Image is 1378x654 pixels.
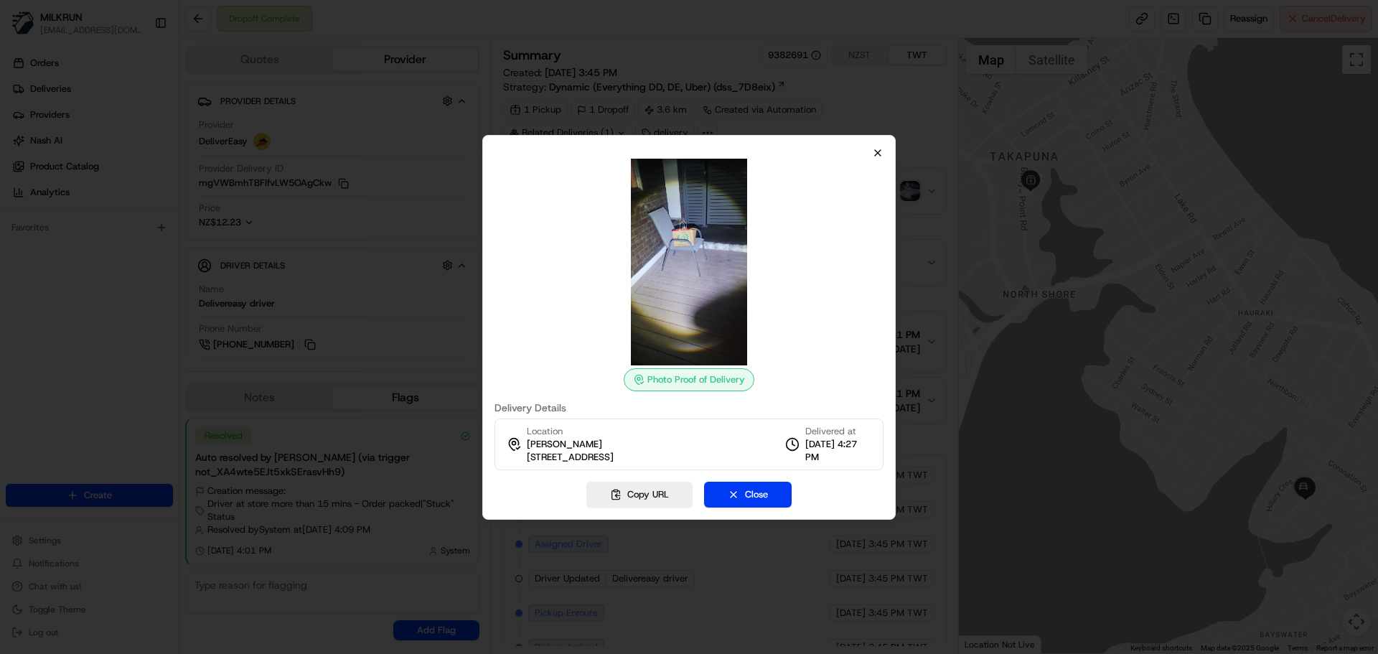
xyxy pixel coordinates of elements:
[624,368,754,391] div: Photo Proof of Delivery
[495,403,883,413] label: Delivery Details
[805,425,871,438] span: Delivered at
[527,451,614,464] span: [STREET_ADDRESS]
[805,438,871,464] span: [DATE] 4:27 PM
[586,159,792,365] img: photo_proof_of_delivery image
[527,425,563,438] span: Location
[527,438,602,451] span: [PERSON_NAME]
[586,482,693,508] button: Copy URL
[704,482,792,508] button: Close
